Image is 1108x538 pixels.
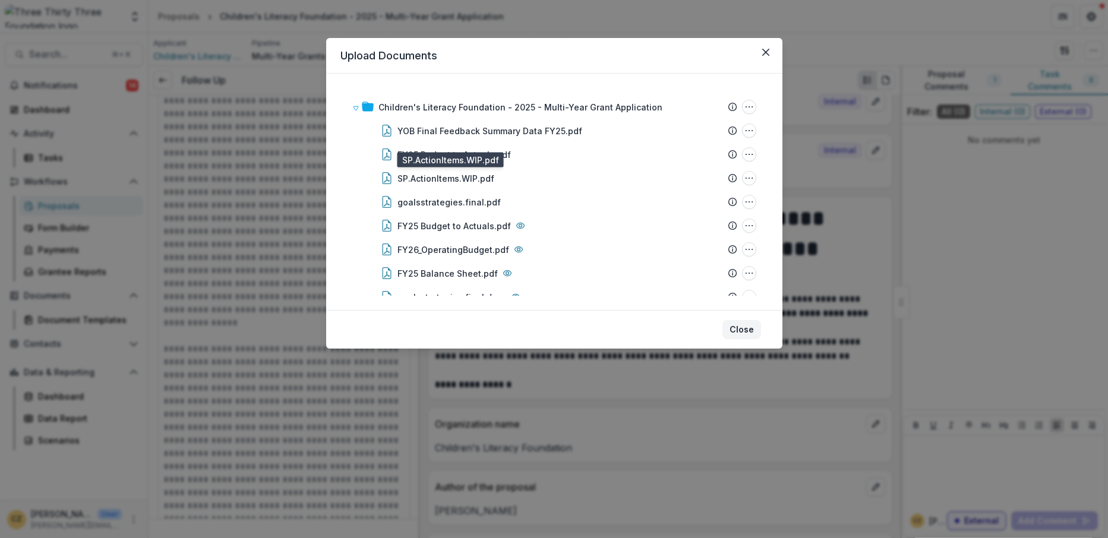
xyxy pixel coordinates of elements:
[722,320,761,339] button: Close
[348,119,761,143] div: YOB Final Feedback Summary Data FY25.pdfYOB Final Feedback Summary Data FY25.pdf Options
[378,101,662,113] div: Children's Literacy Foundation - 2025 - Multi-Year Grant Application
[348,214,761,238] div: FY25 Budget to Actuals.pdfFY25 Budget to Actuals.pdf Options
[742,266,756,280] button: FY25 Balance Sheet.pdf Options
[742,219,756,233] button: FY25 Budget to Actuals.pdf Options
[742,171,756,185] button: SP.ActionItems.WIP.pdf Options
[742,195,756,209] button: goalsstrategies.final.pdf Options
[348,238,761,261] div: FY26_OperatingBudget.pdfFY26_OperatingBudget.pdf Options
[397,243,509,256] div: FY26_OperatingBudget.pdf
[742,290,756,304] button: goalsstrategies.final.docx Options
[742,100,756,114] button: Children's Literacy Foundation - 2025 - Multi-Year Grant Application Options
[742,242,756,257] button: FY26_OperatingBudget.pdf Options
[348,190,761,214] div: goalsstrategies.final.pdfgoalsstrategies.final.pdf Options
[348,285,761,309] div: goalsstrategies.final.docxgoalsstrategies.final.docx Options
[348,95,761,119] div: Children's Literacy Foundation - 2025 - Multi-Year Grant ApplicationChildren's Literacy Foundatio...
[397,267,498,280] div: FY25 Balance Sheet.pdf
[742,147,756,162] button: FY25 Budget to Actuals.pdf Options
[348,95,761,333] div: Children's Literacy Foundation - 2025 - Multi-Year Grant ApplicationChildren's Literacy Foundatio...
[742,124,756,138] button: YOB Final Feedback Summary Data FY25.pdf Options
[397,220,511,232] div: FY25 Budget to Actuals.pdf
[756,43,775,62] button: Close
[348,143,761,166] div: FY25 Budget to Actuals.pdfFY25 Budget to Actuals.pdf Options
[348,166,761,190] div: SP.ActionItems.WIP.pdfSP.ActionItems.WIP.pdf Options
[348,261,761,285] div: FY25 Balance Sheet.pdfFY25 Balance Sheet.pdf Options
[397,291,506,303] div: goalsstrategies.final.docx
[397,172,494,185] div: SP.ActionItems.WIP.pdf
[326,38,782,74] header: Upload Documents
[397,196,501,208] div: goalsstrategies.final.pdf
[397,125,582,137] div: YOB Final Feedback Summary Data FY25.pdf
[397,148,511,161] div: FY25 Budget to Actuals.pdf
